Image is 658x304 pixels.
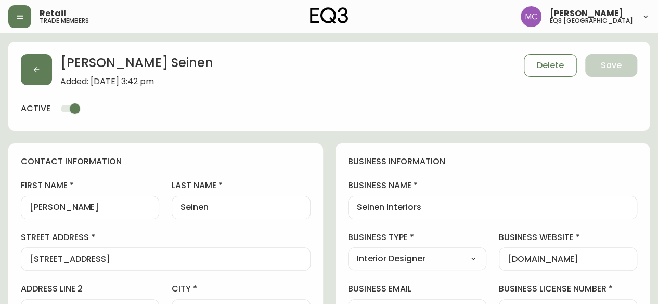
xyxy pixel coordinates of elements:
span: Delete [537,60,564,71]
span: Retail [40,9,66,18]
button: Delete [524,54,577,77]
label: business name [348,180,638,191]
h5: trade members [40,18,89,24]
label: business license number [499,283,637,295]
span: Added: [DATE] 3:42 pm [60,77,213,86]
h4: business information [348,156,638,167]
img: 6dbdb61c5655a9a555815750a11666cc [521,6,541,27]
h4: active [21,103,50,114]
label: city [172,283,310,295]
label: first name [21,180,159,191]
span: [PERSON_NAME] [550,9,623,18]
h5: eq3 [GEOGRAPHIC_DATA] [550,18,633,24]
label: street address [21,232,311,243]
label: last name [172,180,310,191]
label: business email [348,283,486,295]
label: business website [499,232,637,243]
label: address line 2 [21,283,159,295]
img: logo [310,7,349,24]
input: https://www.designshop.com [508,254,628,264]
h4: contact information [21,156,311,167]
h2: [PERSON_NAME] Seinen [60,54,213,77]
label: business type [348,232,486,243]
